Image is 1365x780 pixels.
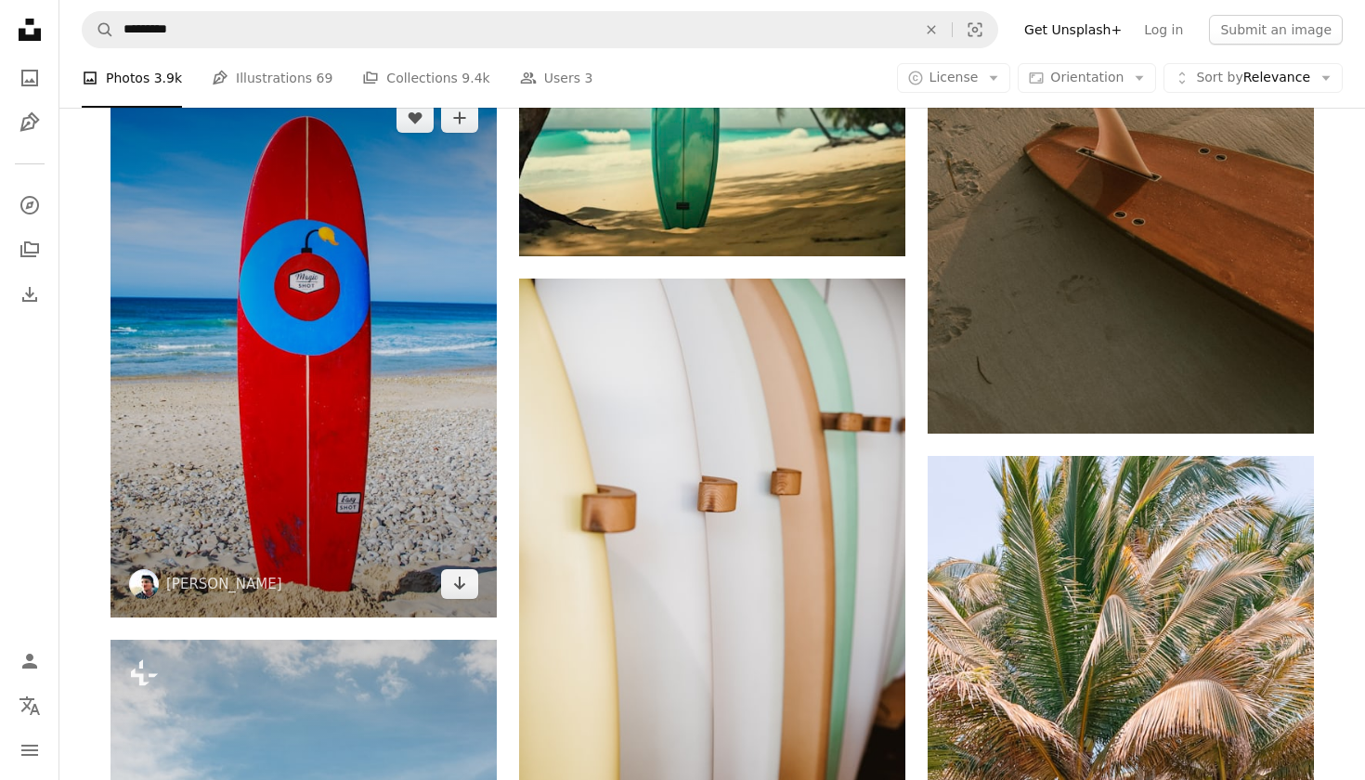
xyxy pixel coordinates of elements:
[11,276,48,313] a: Download History
[1163,63,1343,93] button: Sort byRelevance
[911,12,952,47] button: Clear
[396,103,434,133] button: Like
[1133,15,1194,45] a: Log in
[1196,69,1310,87] span: Relevance
[1013,15,1133,45] a: Get Unsplash+
[897,63,1011,93] button: License
[928,135,1314,151] a: a wooden surfboard laying on the sand at the beach
[110,343,497,359] a: red surfboard on beach shore during daytime
[11,687,48,724] button: Language
[362,48,489,108] a: Collections 9.4k
[166,575,282,593] a: [PERSON_NAME]
[953,12,997,47] button: Visual search
[11,231,48,268] a: Collections
[584,68,592,88] span: 3
[11,732,48,769] button: Menu
[129,569,159,599] img: Go to Josh Muller's profile
[929,70,979,84] span: License
[110,84,497,617] img: red surfboard on beach shore during daytime
[519,119,905,136] a: a green surfboard sitting on top of a sandy beach
[83,12,114,47] button: Search Unsplash
[441,569,478,599] a: Download
[520,48,593,108] a: Users 3
[11,59,48,97] a: Photos
[1209,15,1343,45] button: Submit an image
[11,104,48,141] a: Illustrations
[11,11,48,52] a: Home — Unsplash
[317,68,333,88] span: 69
[1196,70,1242,84] span: Sort by
[1018,63,1156,93] button: Orientation
[1050,70,1124,84] span: Orientation
[11,643,48,680] a: Log in / Sign up
[82,11,998,48] form: Find visuals sitewide
[519,559,905,576] a: assorted boards
[461,68,489,88] span: 9.4k
[441,103,478,133] button: Add to Collection
[11,187,48,224] a: Explore
[212,48,332,108] a: Illustrations 69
